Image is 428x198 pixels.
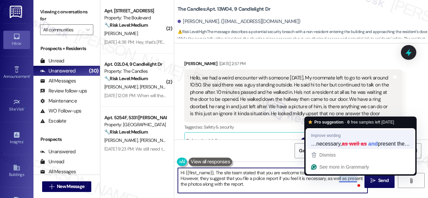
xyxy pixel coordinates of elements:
div: (30) [87,66,100,76]
div: All Messages [40,168,76,175]
img: ResiDesk Logo [10,6,23,18]
input: All communities [43,24,83,35]
a: Site Visit • [3,96,30,115]
span: New Message [57,183,84,190]
button: New Message [42,181,92,192]
div: Property: [GEOGRAPHIC_DATA] [104,121,166,128]
div: Maintenance [40,97,77,105]
span: • [30,73,31,78]
div: Apt. [STREET_ADDRESS] [104,7,166,14]
div: [DATE] 2:57 PM [218,60,246,67]
div: Escalate [40,118,66,125]
label: Viewing conversations for [40,7,93,24]
textarea: To enrich screen reader interactions, please activate Accessibility in Grammarly extension settings [178,168,367,193]
span: Send [378,177,389,184]
div: Tagged as: [184,122,403,132]
i:  [409,178,414,183]
span: Safety & security [204,124,234,130]
span: • [24,106,25,111]
div: WO Follow-ups [40,108,81,115]
span: [PERSON_NAME] [104,30,138,36]
div: Unanswered [40,148,76,155]
strong: 🔧 Risk Level: Medium [104,129,148,135]
div: Unanswered [40,67,76,74]
div: All Messages [40,77,76,84]
i:  [49,184,54,189]
span: : The message describes a potential security breach with a non-resident entering the building and... [178,28,428,50]
b: The Candles: Apt. 13W04, 9 Candlelight Dr [178,6,270,13]
div: Property: The Boulevard [104,14,166,21]
div: Prospects + Residents [33,45,100,52]
div: [PERSON_NAME]. ([EMAIL_ADDRESS][DOMAIN_NAME]) [178,18,301,25]
button: Send [364,173,395,188]
div: Review follow-ups [40,87,87,94]
span: [PERSON_NAME] [140,84,173,90]
div: Property: The Candles [104,68,166,75]
strong: 🔧 Risk Level: Medium [104,22,148,28]
div: Apt. 5254F, 5331 [PERSON_NAME] [104,114,166,121]
div: Hello, we had a weird encounter with someone [DATE]. My roommate left to go to work around 10:50.... [190,74,392,118]
div: [PERSON_NAME] [184,60,403,69]
div: [DATE] 12:08 PM: When will the inventory form complains get done ? [104,92,235,98]
a: Inbox [3,31,30,49]
div: Apt. 02L04, 9 Candlelight Dr [104,61,166,68]
div: Related guidelines [186,138,225,147]
i:  [86,27,90,32]
span: [PERSON_NAME] [104,84,140,90]
div: Unread [40,57,64,64]
i:  [370,178,376,183]
span: [PERSON_NAME] [104,137,140,143]
strong: ⚠️ Risk Level: High [178,29,206,34]
span: Get Conversation Link [299,147,345,154]
div: Unread [40,158,64,165]
a: Buildings [3,162,30,180]
span: • [23,139,24,143]
a: Insights • [3,129,30,147]
div: Prospects [33,136,100,143]
button: Get Conversation Link [295,143,349,158]
strong: 🔧 Risk Level: Medium [104,75,148,81]
span: [PERSON_NAME] [140,137,173,143]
